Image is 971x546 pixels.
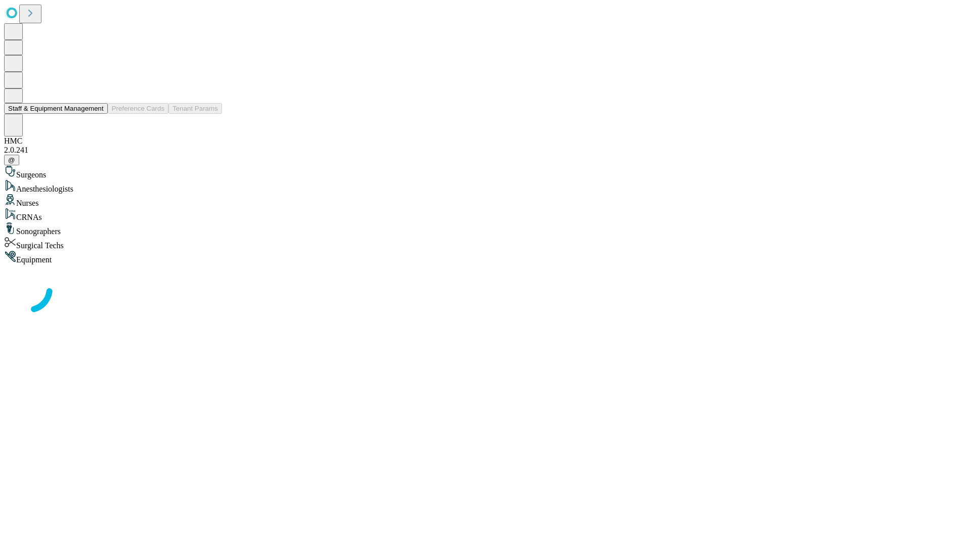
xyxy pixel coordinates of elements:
[108,103,168,114] button: Preference Cards
[4,194,967,208] div: Nurses
[4,103,108,114] button: Staff & Equipment Management
[8,156,15,164] span: @
[4,165,967,179] div: Surgeons
[4,208,967,222] div: CRNAs
[4,146,967,155] div: 2.0.241
[168,103,222,114] button: Tenant Params
[4,236,967,250] div: Surgical Techs
[4,222,967,236] div: Sonographers
[4,155,19,165] button: @
[4,179,967,194] div: Anesthesiologists
[4,250,967,264] div: Equipment
[4,136,967,146] div: HMC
